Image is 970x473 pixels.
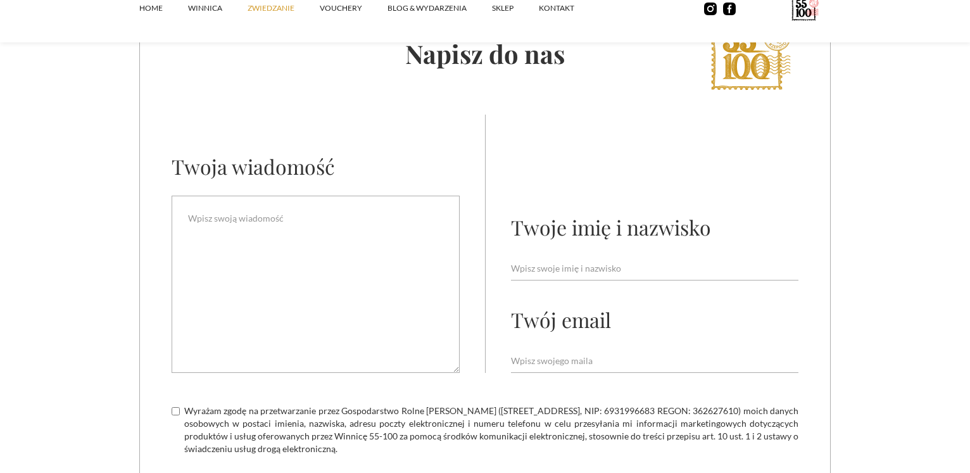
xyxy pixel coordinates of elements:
div: Twój email [511,306,611,333]
span: Wyrażam zgodę na przetwarzanie przez Gospodarstwo Rolne [PERSON_NAME] ([STREET_ADDRESS], NIP: 693... [184,405,798,455]
h2: Napisz do nas [140,37,830,70]
input: Wpisz swojego maila [511,349,798,373]
div: Twoja wiadomość [172,153,335,180]
input: Wyrażam zgodę na przetwarzanie przez Gospodarstwo Rolne [PERSON_NAME] ([STREET_ADDRESS], NIP: 693... [172,407,180,415]
input: Wpisz swoje imię i nazwisko [511,256,798,281]
div: Twoje imię i nazwisko [511,213,711,241]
